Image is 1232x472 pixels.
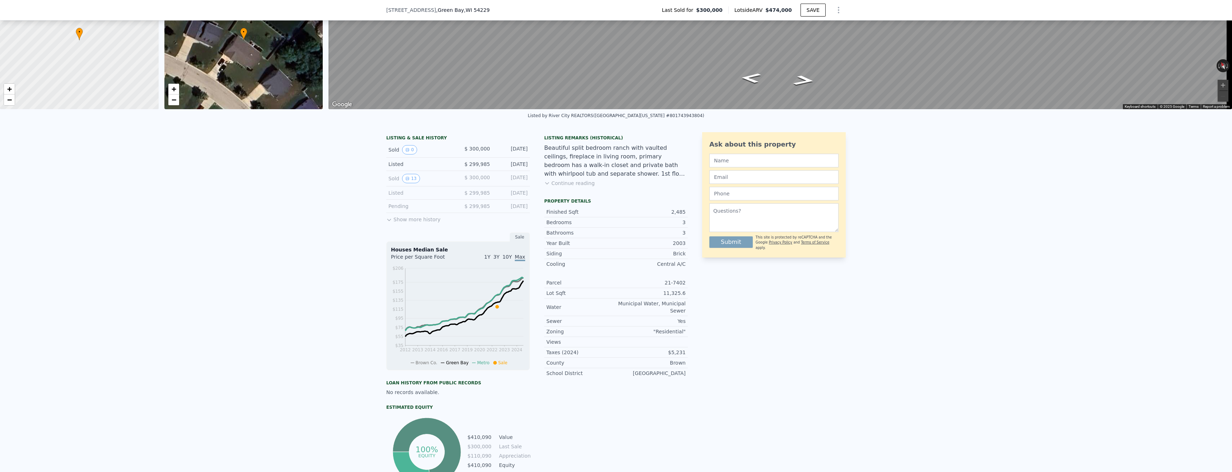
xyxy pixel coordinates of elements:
[616,279,686,286] div: 21-7402
[446,360,468,365] span: Green Bay
[765,7,792,13] span: $474,000
[546,260,616,268] div: Cooling
[392,298,403,303] tspan: $135
[616,318,686,325] div: Yes
[168,94,179,105] a: Zoom out
[1218,80,1228,91] button: Zoom in
[386,389,530,396] div: No records available.
[402,174,420,183] button: View historical data
[465,175,490,180] span: $ 300,000
[756,235,839,250] div: This site is protected by reCAPTCHA and the Google and apply.
[544,180,595,187] button: Continue reading
[546,219,616,226] div: Bedrooms
[395,316,403,321] tspan: $95
[696,6,723,14] span: $300,000
[1189,105,1199,108] a: Terms (opens in new tab)
[546,338,616,346] div: Views
[496,145,528,154] div: [DATE]
[546,370,616,377] div: School District
[464,7,490,13] span: , WI 54229
[709,187,839,200] input: Phone
[436,6,490,14] span: , Green Bay
[544,135,688,141] div: Listing Remarks (Historical)
[1218,91,1228,102] button: Zoom out
[392,289,403,294] tspan: $155
[546,290,616,297] div: Lot Sqft
[386,404,530,410] div: Estimated Equity
[465,203,490,209] span: $ 299,985
[402,145,417,154] button: View historical data
[546,349,616,356] div: Taxes (2024)
[391,253,458,265] div: Price per Square Foot
[1226,59,1230,72] button: Rotate clockwise
[769,240,792,244] a: Privacy Policy
[474,347,485,352] tspan: 2020
[465,146,490,152] span: $ 300,000
[386,135,530,142] div: LISTING & SALE HISTORY
[465,161,490,167] span: $ 299,985
[546,279,616,286] div: Parcel
[616,328,686,335] div: "Residential"
[240,29,247,35] span: •
[616,349,686,356] div: $5,231
[76,28,83,40] div: •
[1217,59,1221,72] button: Rotate counterclockwise
[662,6,696,14] span: Last Sold for
[546,359,616,366] div: County
[709,139,839,149] div: Ask about this property
[392,266,403,271] tspan: $206
[76,29,83,35] span: •
[330,100,354,109] a: Open this area in Google Maps (opens a new window)
[388,174,452,183] div: Sold
[616,219,686,226] div: 3
[493,254,499,260] span: 3Y
[1160,105,1184,108] span: © 2025 Google
[544,198,688,204] div: Property details
[391,246,525,253] div: Houses Median Sale
[425,347,436,352] tspan: 2014
[400,347,411,352] tspan: 2012
[486,347,498,352] tspan: 2022
[462,347,473,352] tspan: 2019
[498,433,530,441] td: Value
[386,6,436,14] span: [STREET_ADDRESS]
[1218,59,1228,73] button: Reset the view
[732,71,769,85] path: Go Northwest, Collegiate Way
[498,461,530,469] td: Equity
[4,94,15,105] a: Zoom out
[7,84,12,93] span: +
[546,240,616,247] div: Year Built
[388,145,452,154] div: Sold
[503,254,512,260] span: 10Y
[388,203,452,210] div: Pending
[616,359,686,366] div: Brown
[415,445,438,454] tspan: 100%
[616,250,686,257] div: Brick
[546,318,616,325] div: Sewer
[616,240,686,247] div: 2003
[388,189,452,196] div: Listed
[477,360,489,365] span: Metro
[467,452,492,460] td: $110,090
[616,370,686,377] div: [GEOGRAPHIC_DATA]
[546,304,616,311] div: Water
[386,213,440,223] button: Show more history
[496,189,528,196] div: [DATE]
[498,452,530,460] td: Appreciation
[392,307,403,312] tspan: $115
[496,161,528,168] div: [DATE]
[1125,104,1156,109] button: Keyboard shortcuts
[484,254,490,260] span: 1Y
[528,113,704,118] div: Listed by River City REALTORS ([GEOGRAPHIC_DATA][US_STATE] #801743943804)
[616,208,686,216] div: 2,485
[511,347,522,352] tspan: 2024
[418,453,435,458] tspan: equity
[546,208,616,216] div: Finished Sqft
[395,343,403,348] tspan: $35
[784,73,824,88] path: Go Southeast, Collegiate Way
[395,325,403,330] tspan: $75
[412,347,423,352] tspan: 2013
[515,254,525,261] span: Max
[386,380,530,386] div: Loan history from public records
[616,260,686,268] div: Central A/C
